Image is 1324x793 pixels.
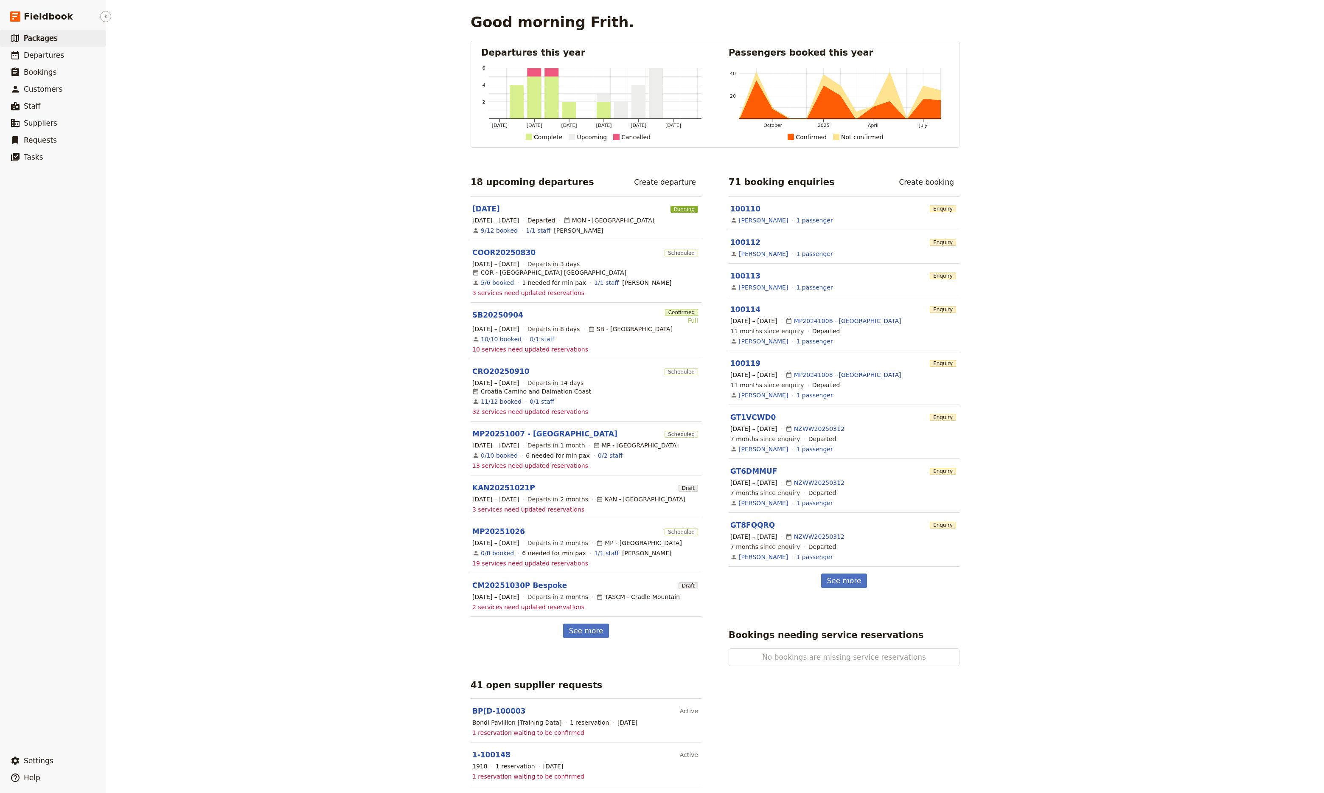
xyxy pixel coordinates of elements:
[472,728,584,737] span: 1 reservation waiting to be confirmed
[526,226,550,235] a: 1/1 staff
[481,278,514,287] a: View the bookings for this departure
[482,82,485,88] tspan: 4
[730,436,758,442] span: 7 months
[739,250,788,258] a: [PERSON_NAME]
[930,468,956,475] span: Enquiry
[868,123,878,128] tspan: April
[812,381,840,389] div: Departed
[919,123,928,128] tspan: July
[577,132,607,142] div: Upcoming
[472,718,561,727] div: Bondi Pavillion [Training Data]
[730,359,760,368] a: 100119
[730,317,777,325] span: [DATE] – [DATE]
[794,478,844,487] a: NZWW20250312
[729,46,949,59] h2: Passengers booked this year
[730,521,775,529] a: GT8FQQRQ
[730,327,804,335] span: since enquiry
[24,102,41,110] span: Staff
[808,489,836,497] div: Departed
[622,549,671,557] span: Melinda Russell
[665,529,698,535] span: Scheduled
[472,707,526,715] a: BP[D-100003
[570,718,609,727] div: 1 reservation
[472,325,519,333] span: [DATE] – [DATE]
[472,580,567,591] a: CM20251030P Bespoke
[596,495,685,503] div: KAN - [GEOGRAPHIC_DATA]
[730,425,777,433] span: [DATE] – [DATE]
[730,543,758,550] span: 7 months
[472,247,536,258] a: COOR20250830
[930,273,956,279] span: Enquiry
[730,489,758,496] span: 7 months
[472,762,488,771] div: 1918
[472,379,519,387] span: [DATE] – [DATE]
[561,123,577,128] tspan: [DATE]
[560,380,583,386] span: 14 days
[527,260,580,268] span: Departs in
[730,413,776,422] a: GT1VCWD0
[821,574,867,588] a: See more
[472,483,535,493] a: KAN20251021P
[679,582,698,589] span: Draft
[730,435,800,443] span: since enquiry
[593,441,679,450] div: MP - [GEOGRAPHIC_DATA]
[730,93,736,99] tspan: 20
[24,10,73,23] span: Fieldbook
[794,317,901,325] a: MP20241008 - [GEOGRAPHIC_DATA]
[472,310,523,320] a: SB20250904
[665,309,698,316] span: Confirmed
[24,756,53,765] span: Settings
[24,68,56,76] span: Bookings
[560,540,588,546] span: 2 months
[730,382,762,388] span: 11 months
[729,629,923,641] h2: Bookings needing service reservations
[594,549,619,557] a: 1/1 staff
[739,216,788,225] a: [PERSON_NAME]
[808,543,836,551] div: Departed
[543,762,563,771] span: [DATE]
[482,99,485,105] tspan: 2
[930,414,956,421] span: Enquiry
[730,272,760,280] a: 100113
[930,239,956,246] span: Enquiry
[794,425,844,433] a: NZWW20250312
[730,371,777,379] span: [DATE] – [DATE]
[560,442,585,449] span: 1 month
[665,250,698,256] span: Scheduled
[739,499,788,507] a: [PERSON_NAME]
[594,278,619,287] a: 1/1 staff
[472,408,588,416] span: 32 services need updated reservations
[481,397,522,406] a: View the bookings for this departure
[24,119,57,127] span: Suppliers
[527,216,555,225] div: Departed
[730,543,800,551] span: since enquiry
[730,478,777,487] span: [DATE] – [DATE]
[564,216,655,225] div: MON - [GEOGRAPHIC_DATA]
[628,175,701,189] a: Create departure
[797,283,833,292] a: View the passengers for this booking
[472,366,530,377] a: CRO20250910
[797,445,833,453] a: View the passengers for this booking
[527,539,588,547] span: Departs in
[534,132,562,142] div: Complete
[797,216,833,225] a: View the passengers for this booking
[621,132,651,142] div: Cancelled
[527,379,583,387] span: Departs in
[665,123,681,128] tspan: [DATE]
[481,226,518,235] a: View the bookings for this departure
[670,206,698,213] span: Running
[472,603,584,611] span: 2 services need updated reservations
[756,652,932,662] span: No bookings are missing service reservations
[730,71,736,76] tspan: 40
[522,278,586,287] div: 1 needed for min pax
[24,153,43,161] span: Tasks
[596,123,612,128] tspan: [DATE]
[24,51,64,59] span: Departures
[665,316,698,325] div: Full
[730,381,804,389] span: since enquiry
[472,260,519,268] span: [DATE] – [DATE]
[471,176,594,188] h2: 18 upcoming departures
[729,176,835,188] h2: 71 booking enquiries
[930,360,956,367] span: Enquiry
[472,751,511,759] a: 1-100148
